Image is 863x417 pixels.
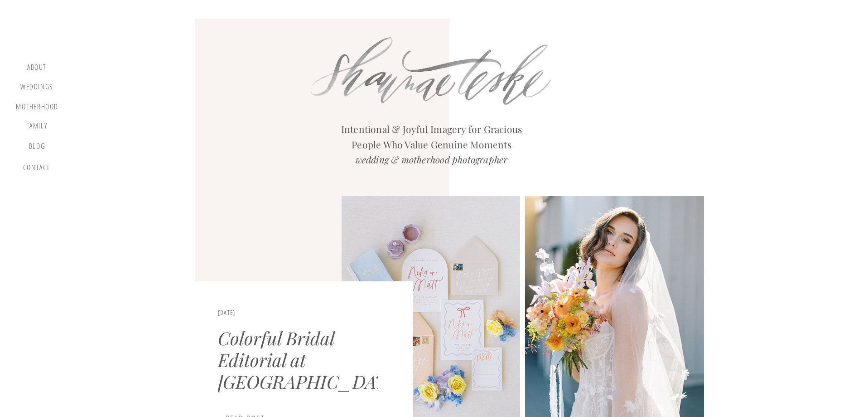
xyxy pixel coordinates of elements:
a: Weddings [19,83,54,94]
h2: Intentional & Joyful Imagery for Gracious People Who Value Genuine Moments [333,122,530,170]
a: Colorful Bridal Editorial at [GEOGRAPHIC_DATA] [218,326,401,393]
h3: [DATE] [218,309,328,320]
a: motherhood [16,103,58,113]
a: about [24,63,50,74]
a: blog [24,142,50,155]
a: contact [21,163,52,176]
a: Family [19,122,54,133]
i: wedding & motherhood photographer [356,153,508,166]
